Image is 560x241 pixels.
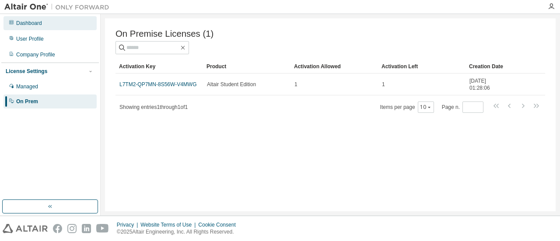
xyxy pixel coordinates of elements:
[442,101,483,113] span: Page n.
[3,224,48,233] img: altair_logo.svg
[53,224,62,233] img: facebook.svg
[16,51,55,58] div: Company Profile
[16,98,38,105] div: On Prem
[119,81,196,87] a: L7TM2-QP7MN-8S56W-V4MWG
[206,59,287,73] div: Product
[119,59,199,73] div: Activation Key
[140,221,198,228] div: Website Terms of Use
[82,224,91,233] img: linkedin.svg
[294,81,297,88] span: 1
[16,83,38,90] div: Managed
[469,59,507,73] div: Creation Date
[67,224,77,233] img: instagram.svg
[96,224,109,233] img: youtube.svg
[380,101,434,113] span: Items per page
[117,221,140,228] div: Privacy
[115,29,213,39] span: On Premise Licenses (1)
[294,59,374,73] div: Activation Allowed
[16,20,42,27] div: Dashboard
[420,104,432,111] button: 10
[117,228,241,236] p: © 2025 Altair Engineering, Inc. All Rights Reserved.
[4,3,114,11] img: Altair One
[469,77,506,91] span: [DATE] 01:28:06
[382,81,385,88] span: 1
[16,35,44,42] div: User Profile
[381,59,462,73] div: Activation Left
[198,221,241,228] div: Cookie Consent
[119,104,188,110] span: Showing entries 1 through 1 of 1
[6,68,47,75] div: License Settings
[207,81,256,88] span: Altair Student Edition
